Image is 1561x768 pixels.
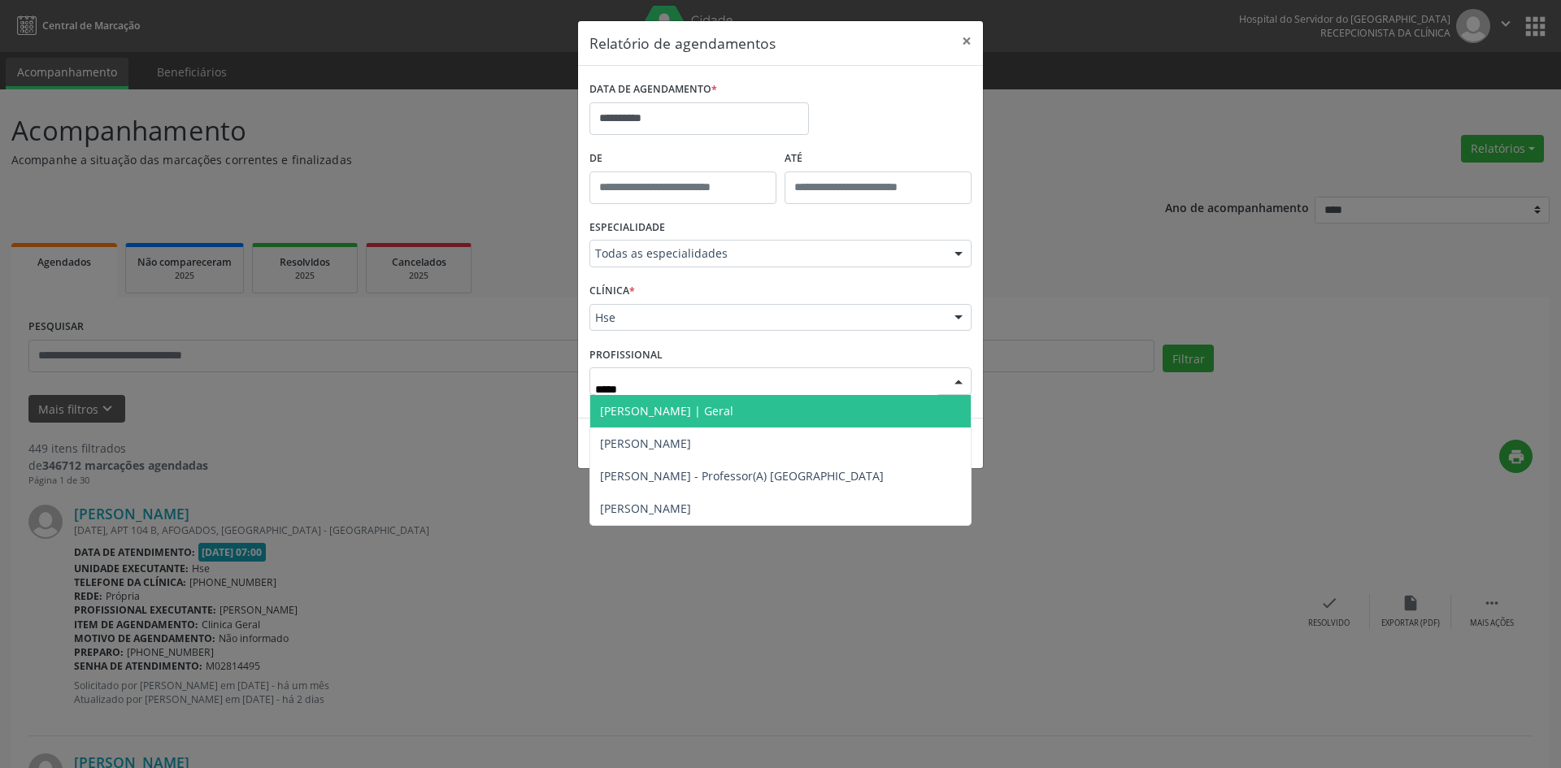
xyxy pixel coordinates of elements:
label: DATA DE AGENDAMENTO [589,77,717,102]
button: Close [950,21,983,61]
span: [PERSON_NAME] - Professor(A) [GEOGRAPHIC_DATA] [600,468,884,484]
h5: Relatório de agendamentos [589,33,776,54]
label: ESPECIALIDADE [589,215,665,241]
span: [PERSON_NAME] | Geral [600,403,733,419]
span: Todas as especialidades [595,245,938,262]
label: PROFISSIONAL [589,342,663,367]
label: CLÍNICA [589,279,635,304]
span: Hse [595,310,938,326]
label: ATÉ [785,146,972,171]
span: [PERSON_NAME] [600,501,691,516]
label: De [589,146,776,171]
span: [PERSON_NAME] [600,436,691,451]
